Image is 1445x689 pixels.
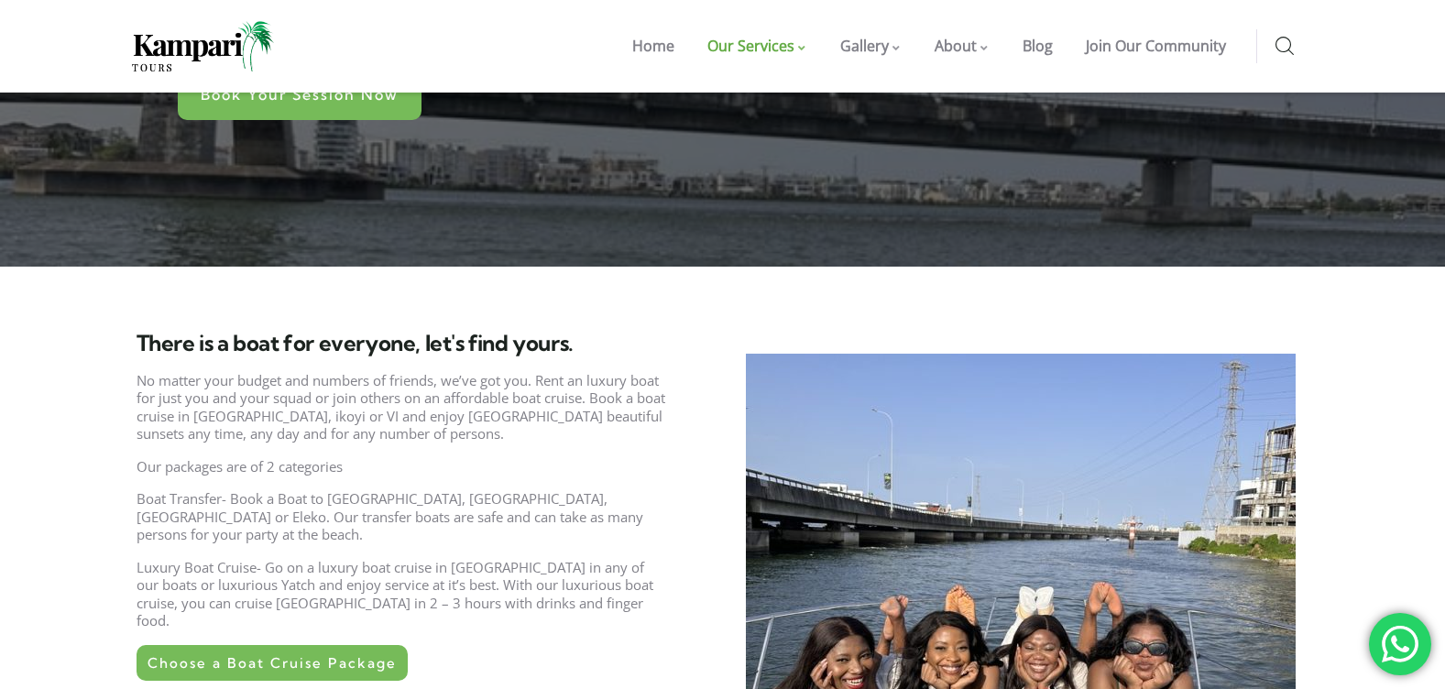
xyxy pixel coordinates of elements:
span: Book Your Session Now [201,87,399,102]
span: Gallery [840,36,889,56]
span: Home [632,36,674,56]
span: Our Services [707,36,794,56]
div: 'Get [1369,613,1431,675]
a: Book Your Session Now [178,69,421,120]
a: Choose a Boat Cruise Package [137,645,408,681]
p: Our packages are of 2 categories [137,458,669,476]
p: Luxury Boat Cruise- Go on a luxury boat cruise in [GEOGRAPHIC_DATA] in any of our boats or luxuri... [137,559,669,630]
span: About [935,36,977,56]
span: Blog [1023,36,1053,56]
h3: There is a boat for everyone, let's find yours. [137,332,714,354]
span: Join Our Community [1086,36,1226,56]
img: Home [132,21,274,71]
p: No matter your budget and numbers of friends, we’ve got you. Rent an luxury boat for just you and... [137,372,669,443]
p: Boat Transfer- Book a Boat to [GEOGRAPHIC_DATA], [GEOGRAPHIC_DATA], [GEOGRAPHIC_DATA] or Eleko. O... [137,490,669,544]
span: Choose a Boat Cruise Package [148,656,397,670]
